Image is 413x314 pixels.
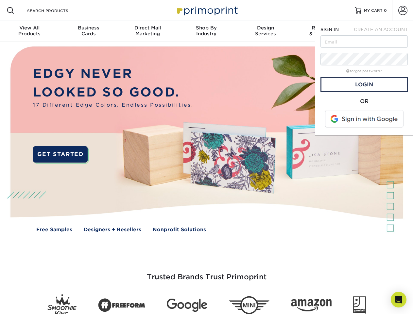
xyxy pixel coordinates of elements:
span: MY CART [364,8,383,13]
a: Login [320,77,408,92]
h3: Trusted Brands Trust Primoprint [15,257,398,289]
input: SEARCH PRODUCTS..... [26,7,90,14]
div: Marketing [118,25,177,37]
a: Resources& Templates [295,21,354,42]
img: Google [167,299,207,312]
a: GET STARTED [33,146,88,163]
div: OR [320,97,408,105]
a: Shop ByIndustry [177,21,236,42]
p: LOOKED SO GOOD. [33,83,193,102]
span: 0 [384,8,387,13]
div: Services [236,25,295,37]
iframe: Google Customer Reviews [2,294,56,312]
span: Business [59,25,118,31]
p: EDGY NEVER [33,64,193,83]
a: Free Samples [36,226,72,234]
a: BusinessCards [59,21,118,42]
a: Direct MailMarketing [118,21,177,42]
div: Open Intercom Messenger [391,292,406,307]
img: Goodwill [353,296,366,314]
div: & Templates [295,25,354,37]
span: Design [236,25,295,31]
span: Resources [295,25,354,31]
span: SIGN IN [320,27,339,32]
img: Primoprint [174,3,239,17]
span: CREATE AN ACCOUNT [354,27,408,32]
div: Industry [177,25,236,37]
a: forgot password? [346,69,382,73]
span: 17 Different Edge Colors. Endless Possibilities. [33,101,193,109]
img: Amazon [291,299,332,312]
input: Email [320,35,408,48]
div: Cards [59,25,118,37]
a: DesignServices [236,21,295,42]
a: Designers + Resellers [84,226,141,234]
span: Direct Mail [118,25,177,31]
a: Nonprofit Solutions [153,226,206,234]
span: Shop By [177,25,236,31]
